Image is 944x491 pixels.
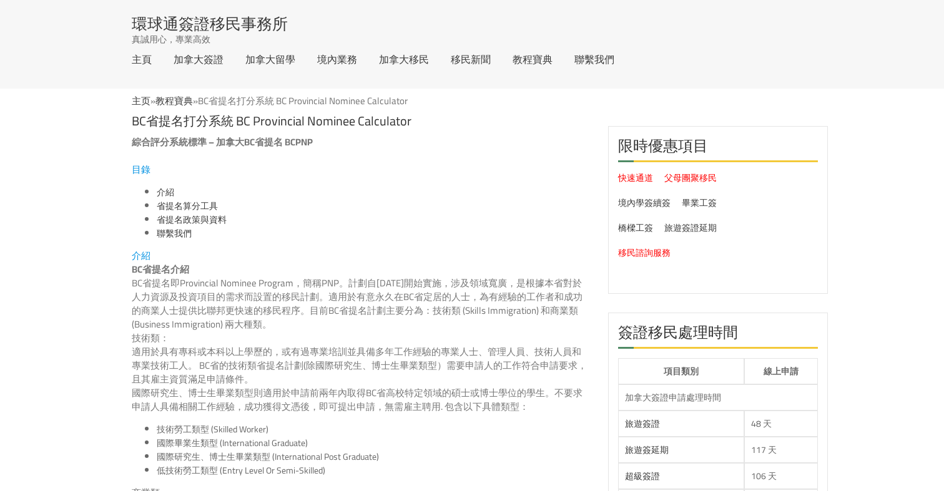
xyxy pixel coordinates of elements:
a: 境內學簽續簽 [618,195,671,211]
h2: 限時優惠項目 [618,136,818,162]
a: 境內業務 [317,54,357,64]
a: 旅遊簽證 [625,416,660,432]
a: 加拿大移民 [379,54,429,64]
p: 技術類： [132,331,589,345]
strong: 綜合評分系統標準 – 加拿大BC省提名 BCPNP [132,133,313,151]
span: 介紹 [132,246,150,265]
a: 橋樑工簽 [618,220,653,236]
a: 教程寶典 [155,92,193,110]
th: 項目類別 [618,358,744,384]
h2: 簽證移民處理時間 [618,323,818,349]
li: 國際畢業生類型 (International Graduate) [157,436,589,450]
a: 介紹 [157,184,174,200]
td: 117 天 [744,437,818,463]
td: 106 天 [744,463,818,489]
a: 移民諮詢服務 [618,245,671,261]
a: 父母團聚移民 [664,170,717,186]
strong: BC省提名介紹 [132,260,189,278]
p: 適用於具有專科或本科以上學歷的，或有過專業培訓並具備多年工作經驗的專業人士、管理人員、技術人員和專業技術工人。 BC省的技術類省提名計劃(除國際研究生、博士生畢業類型）需要申請人的工作符合申請要... [132,345,589,386]
a: 省提名政策與資料 [157,211,227,228]
li: 技術勞工類型 (Skilled Worker) [157,422,589,436]
div: 加拿大簽證申請處理時間 [625,391,811,404]
p: 國際研究生、博士生畢業類型則適用於申請前兩年內取得BC省高校特定領域的碩士或博士學位的學生。不要求申請人具備相關工作經驗，成功獲得文憑後，即可提出申請，無需雇主聘用. 包含以下具體類型： [132,386,589,414]
h1: BC省提名打分系統 BC Provincial Nominee Calculator [132,107,589,128]
a: 移民新聞 [451,54,491,64]
li: 國際研究生、博士生畢業類型 (International Post Graduate) [157,450,589,464]
span: 真誠用心，專業高效 [132,33,210,46]
a: 聯繫我們 [157,225,192,241]
li: 低技術勞工類型 (Entry Level Or Semi-Skilled) [157,464,589,477]
span: BC省提名打分系統 BC Provincial Nominee Calculator [198,92,408,110]
a: 省提名算分工具 [157,198,218,214]
td: 48 天 [744,411,818,437]
th: 線上申請 [744,358,818,384]
a: 旅遊簽證延期 [664,220,717,236]
a: 加拿大簽證 [174,54,224,64]
span: » [132,92,408,110]
a: 畢業工簽 [682,195,717,211]
a: 加拿大留學 [245,54,295,64]
a: 超級簽證 [625,468,660,484]
span: 目錄 [132,160,150,178]
a: 快速通道 [618,170,653,186]
a: 聯繫我們 [574,54,614,64]
a: 旅遊簽延期 [625,442,669,458]
a: 教程寶典 [513,54,553,64]
a: 主頁 [132,54,152,64]
a: 環球通簽證移民事務所 [132,16,288,31]
p: BC省提名即Provincial Nominee Program，簡稱PNP。計劃自[DATE]開始實施，涉及領域寬廣，是根據本省對於人力資源及投資項目的需求而設置的移民計劃。適用於有意永久在B... [132,276,589,331]
span: » [155,92,408,110]
a: 主页 [132,92,150,110]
